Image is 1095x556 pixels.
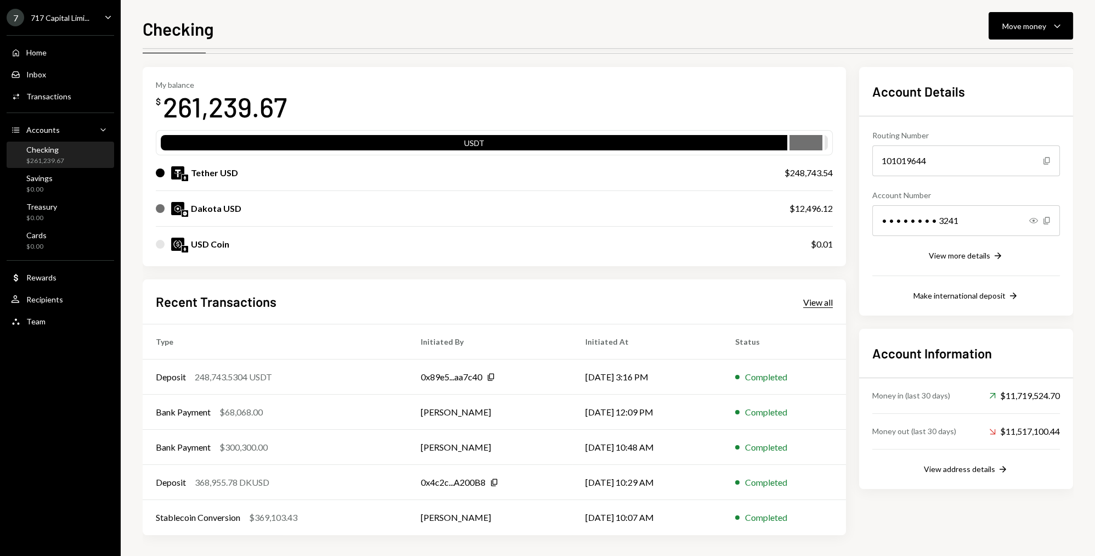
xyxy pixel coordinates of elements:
div: $11,517,100.44 [989,425,1060,438]
div: 101019644 [872,145,1060,176]
div: Dakota USD [191,202,241,215]
td: [DATE] 12:09 PM [572,395,722,430]
th: Type [143,324,408,360]
div: View more details [929,251,990,260]
div: Recipients [26,295,63,304]
div: My balance [156,80,287,89]
div: Treasury [26,202,57,211]
div: $0.00 [26,214,57,223]
div: 248,743.5304 USDT [195,370,272,384]
div: View address details [924,464,995,474]
div: $0.01 [811,238,833,251]
div: Home [26,48,47,57]
a: Cards$0.00 [7,227,114,254]
div: Checking [26,145,64,154]
div: 7 [7,9,24,26]
button: View address details [924,464,1008,476]
td: [PERSON_NAME] [408,500,572,535]
div: Make international deposit [913,291,1006,300]
div: $12,496.12 [789,202,833,215]
img: ethereum-mainnet [182,246,188,252]
a: Treasury$0.00 [7,199,114,225]
button: Move money [989,12,1073,40]
div: Money out (last 30 days) [872,425,956,437]
div: USD Coin [191,238,229,251]
td: [DATE] 10:29 AM [572,465,722,500]
div: Inbox [26,70,46,79]
img: ethereum-mainnet [182,175,188,181]
div: Completed [745,406,787,419]
div: Completed [745,511,787,524]
div: Deposit [156,370,186,384]
img: USDT [171,166,184,179]
div: Tether USD [191,166,238,179]
div: $11,719,524.70 [989,389,1060,402]
div: USDT [161,137,787,153]
div: $ [156,96,161,107]
div: Rewards [26,273,57,282]
div: $248,743.54 [784,166,833,179]
div: $68,068.00 [219,406,263,419]
div: Deposit [156,476,186,489]
h2: Account Information [872,344,1060,362]
div: 0x4c2c...A200B8 [421,476,486,489]
div: Completed [745,476,787,489]
div: 261,239.67 [163,89,287,124]
td: [PERSON_NAME] [408,430,572,465]
div: Bank Payment [156,441,211,454]
div: Transactions [26,92,71,101]
img: base-mainnet [182,210,188,217]
div: Accounts [26,125,60,134]
div: Move money [1002,20,1046,32]
div: Bank Payment [156,406,211,419]
a: Rewards [7,267,114,287]
h2: Account Details [872,82,1060,100]
a: Inbox [7,64,114,84]
div: Money in (last 30 days) [872,390,950,401]
div: Savings [26,173,53,183]
div: 368,955.78 DKUSD [195,476,269,489]
a: View all [803,296,833,308]
div: 0x89e5...aa7c40 [421,370,482,384]
div: 717 Capital Limi... [31,13,89,23]
a: Savings$0.00 [7,170,114,196]
div: • • • • • • • • 3241 [872,205,1060,236]
a: Team [7,311,114,331]
a: Accounts [7,120,114,139]
td: [DATE] 10:07 AM [572,500,722,535]
div: Routing Number [872,130,1060,141]
div: Team [26,317,46,326]
div: Cards [26,231,47,240]
a: Transactions [7,86,114,106]
button: View more details [929,250,1003,262]
div: $261,239.67 [26,156,64,166]
div: Stablecoin Conversion [156,511,240,524]
div: Completed [745,441,787,454]
td: [PERSON_NAME] [408,395,572,430]
div: View all [803,297,833,308]
a: Home [7,42,114,62]
td: [DATE] 3:16 PM [572,360,722,395]
a: Recipients [7,289,114,309]
h2: Recent Transactions [156,293,276,311]
td: [DATE] 10:48 AM [572,430,722,465]
a: Checking$261,239.67 [7,142,114,168]
th: Status [722,324,846,360]
div: $0.00 [26,185,53,194]
div: $369,103.43 [249,511,297,524]
div: Completed [745,370,787,384]
img: USDC [171,238,184,251]
div: $300,300.00 [219,441,268,454]
div: Account Number [872,189,1060,201]
img: DKUSD [171,202,184,215]
th: Initiated By [408,324,572,360]
button: Make international deposit [913,290,1019,302]
h1: Checking [143,18,214,40]
th: Initiated At [572,324,722,360]
div: $0.00 [26,242,47,251]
